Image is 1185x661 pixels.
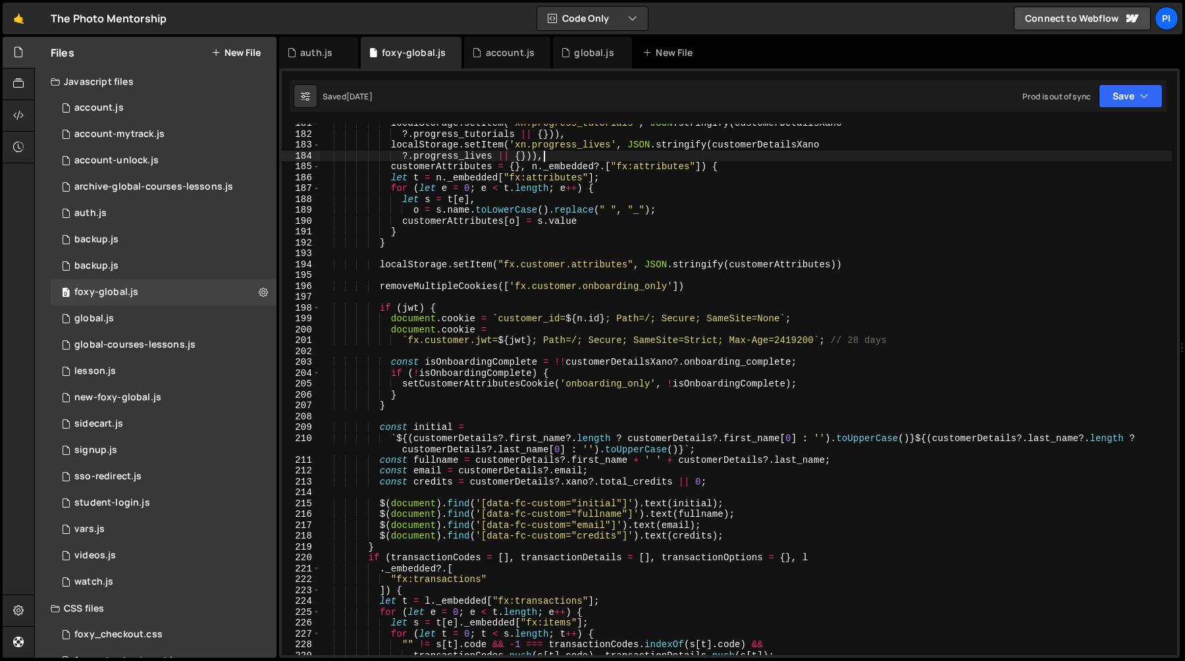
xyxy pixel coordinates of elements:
div: 13533/40053.js [51,384,276,411]
div: lesson.js [74,365,116,377]
div: signup.js [74,444,117,456]
div: 183 [282,140,321,151]
div: 215 [282,498,321,510]
div: global.js [574,46,614,59]
div: global.js [74,313,114,325]
div: 13533/38628.js [51,121,276,147]
div: 182 [282,129,321,140]
div: New File [643,46,698,59]
div: global-courses-lessons.js [74,339,196,351]
div: 196 [282,281,321,292]
div: The Photo Mentorship [51,11,167,26]
div: backup.js [74,260,118,272]
div: 216 [282,509,321,520]
div: 188 [282,194,321,205]
div: watch.js [74,576,113,588]
div: videos.js [74,550,116,562]
div: 202 [282,346,321,357]
div: 13533/43968.js [51,174,276,200]
div: 219 [282,542,321,553]
div: 194 [282,259,321,271]
div: Pi [1155,7,1178,30]
div: account-unlock.js [74,155,159,167]
div: 211 [282,455,321,466]
div: 221 [282,564,321,575]
div: archive-global-courses-lessons.js [74,181,233,193]
div: Saved [323,91,373,102]
div: 13533/34220.js [51,95,276,121]
h2: Files [51,45,74,60]
div: CSS files [35,595,276,621]
div: 13533/41206.js [51,147,276,174]
div: 13533/38507.css [51,621,276,648]
div: 220 [282,552,321,564]
div: vars.js [74,523,105,535]
div: 212 [282,465,321,477]
div: 190 [282,216,321,227]
div: 214 [282,487,321,498]
div: [DATE] [346,91,373,102]
div: 223 [282,585,321,596]
div: 198 [282,303,321,314]
div: 189 [282,205,321,216]
div: foxy-global.js [74,286,138,298]
div: 13533/38978.js [51,516,276,542]
div: 192 [282,238,321,249]
div: Prod is out of sync [1022,91,1091,102]
div: 200 [282,325,321,336]
div: 13533/46953.js [51,490,276,516]
div: 13533/42246.js [51,542,276,569]
div: 227 [282,629,321,640]
span: 0 [62,288,70,299]
a: Connect to Webflow [1014,7,1151,30]
div: account.js [74,102,124,114]
div: 181 [282,118,321,129]
div: Javascript files [35,68,276,95]
div: 204 [282,368,321,379]
div: 218 [282,531,321,542]
div: 187 [282,183,321,194]
div: 185 [282,161,321,172]
div: foxy_checkout.css [74,629,163,641]
div: account.js [486,46,535,59]
div: 208 [282,411,321,423]
div: 209 [282,422,321,433]
div: 217 [282,520,321,531]
div: 13533/39483.js [51,305,276,332]
div: 13533/35364.js [51,437,276,463]
div: 13533/45031.js [51,226,276,253]
div: 13533/34219.js [51,279,276,305]
div: 210 [282,433,321,455]
button: Code Only [537,7,648,30]
div: 197 [282,292,321,303]
div: 184 [282,151,321,162]
div: 13533/34034.js [51,200,276,226]
div: 195 [282,270,321,281]
div: 199 [282,313,321,325]
div: 13533/35472.js [51,358,276,384]
div: 226 [282,618,321,629]
div: 228 [282,639,321,650]
div: 203 [282,357,321,368]
div: 13533/45030.js [51,253,276,279]
div: 13533/35292.js [51,332,276,358]
div: student-login.js [74,497,150,509]
div: new-foxy-global.js [74,392,161,404]
button: Save [1099,84,1163,108]
div: 186 [282,172,321,184]
div: sso-redirect.js [74,471,142,483]
div: 13533/38527.js [51,569,276,595]
div: foxy-global.js [382,46,446,59]
div: auth.js [300,46,332,59]
a: 🤙 [3,3,35,34]
div: 13533/43446.js [51,411,276,437]
div: 224 [282,596,321,607]
div: 225 [282,607,321,618]
button: New File [211,47,261,58]
div: 213 [282,477,321,488]
div: 222 [282,574,321,585]
div: 206 [282,390,321,401]
div: auth.js [74,207,107,219]
div: backup.js [74,234,118,246]
div: 201 [282,335,321,346]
